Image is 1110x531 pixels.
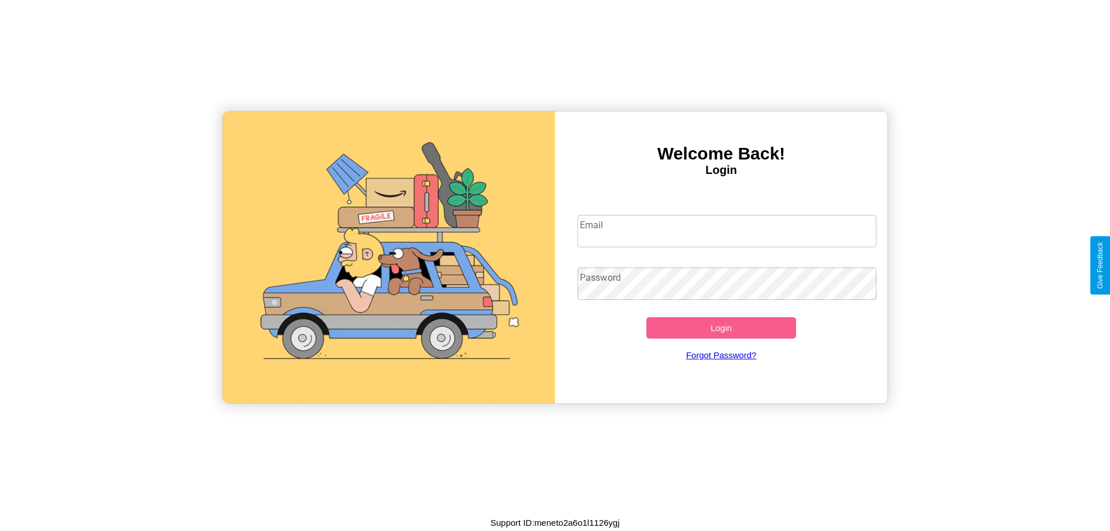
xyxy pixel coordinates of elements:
[490,515,620,530] p: Support ID: meneto2a6o1l1126ygj
[555,164,887,177] h4: Login
[223,112,555,403] img: gif
[555,144,887,164] h3: Welcome Back!
[1096,242,1104,289] div: Give Feedback
[646,317,796,339] button: Login
[572,339,871,372] a: Forgot Password?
